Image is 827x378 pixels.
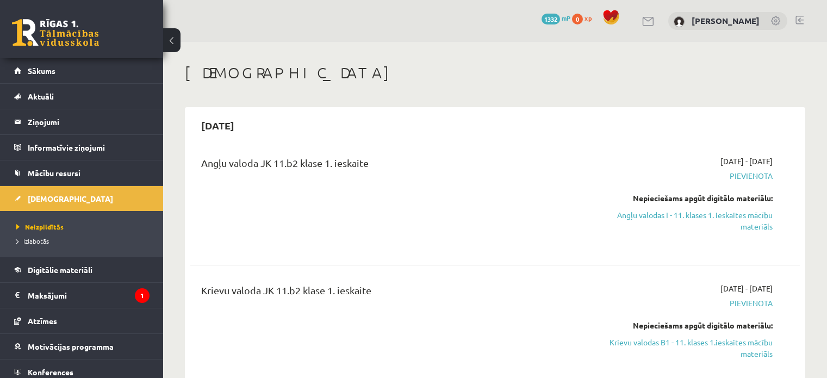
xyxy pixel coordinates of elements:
[720,283,773,294] span: [DATE] - [DATE]
[572,14,583,24] span: 0
[28,66,55,76] span: Sākums
[593,193,773,204] div: Nepieciešams apgūt digitālo materiālu:
[28,109,150,134] legend: Ziņojumi
[28,265,92,275] span: Digitālie materiāli
[28,91,54,101] span: Aktuāli
[28,316,57,326] span: Atzīmes
[201,156,577,176] div: Angļu valoda JK 11.b2 klase 1. ieskaite
[572,14,597,22] a: 0 xp
[16,237,49,245] span: Izlabotās
[14,283,150,308] a: Maksājumi1
[14,160,150,185] a: Mācību resursi
[28,342,114,351] span: Motivācijas programma
[14,186,150,211] a: [DEMOGRAPHIC_DATA]
[593,170,773,182] span: Pievienota
[190,113,245,138] h2: [DATE]
[14,334,150,359] a: Motivācijas programma
[14,308,150,333] a: Atzīmes
[28,367,73,377] span: Konferences
[14,109,150,134] a: Ziņojumi
[14,257,150,282] a: Digitālie materiāli
[16,222,152,232] a: Neizpildītās
[201,283,577,303] div: Krievu valoda JK 11.b2 klase 1. ieskaite
[14,84,150,109] a: Aktuāli
[720,156,773,167] span: [DATE] - [DATE]
[585,14,592,22] span: xp
[28,168,80,178] span: Mācību resursi
[14,135,150,160] a: Informatīvie ziņojumi
[692,15,760,26] a: [PERSON_NAME]
[28,194,113,203] span: [DEMOGRAPHIC_DATA]
[12,19,99,46] a: Rīgas 1. Tālmācības vidusskola
[542,14,570,22] a: 1332 mP
[28,283,150,308] legend: Maksājumi
[593,298,773,309] span: Pievienota
[14,58,150,83] a: Sākums
[16,222,64,231] span: Neizpildītās
[185,64,805,82] h1: [DEMOGRAPHIC_DATA]
[593,320,773,331] div: Nepieciešams apgūt digitālo materiālu:
[593,337,773,360] a: Krievu valodas B1 - 11. klases 1.ieskaites mācību materiāls
[593,209,773,232] a: Angļu valodas I - 11. klases 1. ieskaites mācību materiāls
[28,135,150,160] legend: Informatīvie ziņojumi
[542,14,560,24] span: 1332
[16,236,152,246] a: Izlabotās
[562,14,570,22] span: mP
[674,16,685,27] img: Natālija Leiškalne
[135,288,150,303] i: 1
